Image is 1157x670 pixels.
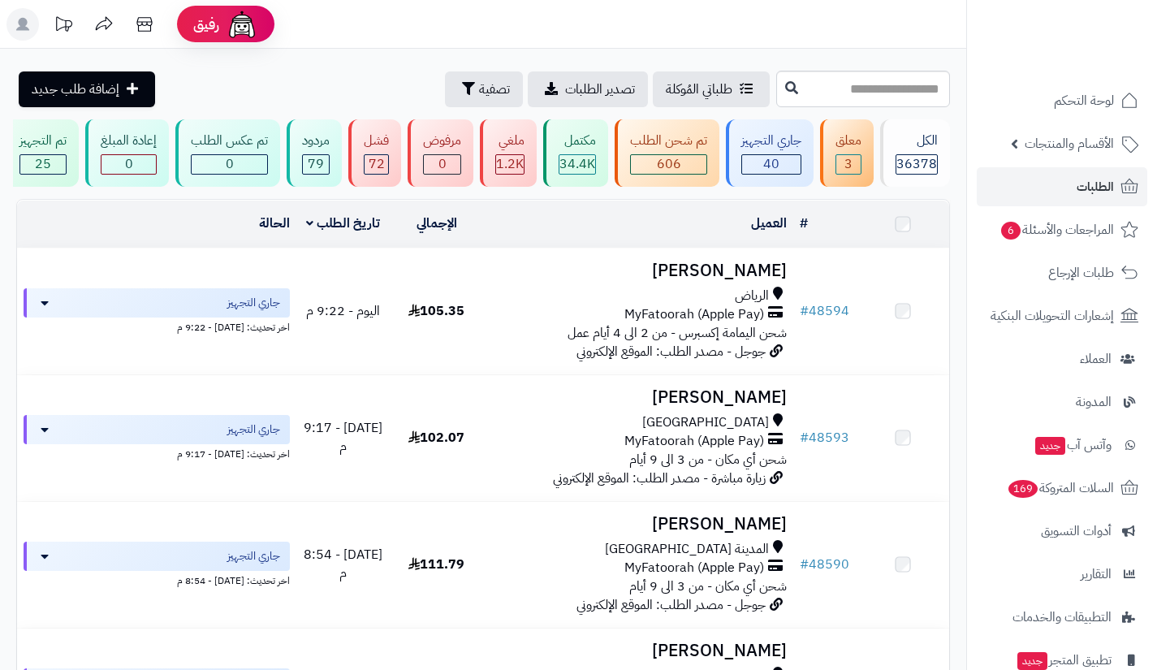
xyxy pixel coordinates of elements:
[1035,437,1065,455] span: جديد
[408,555,464,574] span: 111.79
[657,154,681,174] span: 606
[19,132,67,150] div: تم التجهيز
[19,71,155,107] a: إضافة طلب جديد
[605,540,769,559] span: المدينة [GEOGRAPHIC_DATA]
[1048,262,1114,284] span: طلبات الإرجاع
[553,469,766,488] span: زيارة مباشرة - مصدر الطلب: الموقع الإلكتروني
[800,555,809,574] span: #
[369,154,385,174] span: 72
[624,432,764,451] span: MyFatoorah (Apple Pay)
[991,305,1114,327] span: إشعارات التحويلات البنكية
[495,132,525,150] div: ملغي
[32,80,119,99] span: إضافة طلب جديد
[1012,606,1112,629] span: التطبيقات والخدمات
[1077,175,1114,198] span: الطلبات
[1076,391,1112,413] span: المدونة
[423,132,461,150] div: مرفوض
[611,119,723,187] a: تم شحن الطلب 606
[306,301,380,321] span: اليوم - 9:22 م
[741,132,801,150] div: جاري التجهيز
[836,155,861,174] div: 3
[896,132,938,150] div: الكل
[24,444,290,461] div: اخر تحديث: [DATE] - 9:17 م
[763,154,779,174] span: 40
[800,214,808,233] a: #
[977,339,1147,378] a: العملاء
[877,119,953,187] a: الكل36378
[576,342,766,361] span: جوجل - مصدر الطلب: الموقع الإلكتروني
[999,218,1114,241] span: المراجعات والأسئلة
[192,155,267,174] div: 0
[227,295,280,311] span: جاري التجهيز
[977,469,1147,508] a: السلات المتروكة169
[977,296,1147,335] a: إشعارات التحويلات البنكية
[800,301,809,321] span: #
[977,210,1147,249] a: المراجعات والأسئلة6
[666,80,732,99] span: طلباتي المُوكلة
[490,642,787,660] h3: [PERSON_NAME]
[365,155,388,174] div: 72
[896,154,937,174] span: 36378
[408,428,464,447] span: 102.07
[1034,434,1112,456] span: وآتس آب
[977,253,1147,292] a: طلبات الإرجاع
[496,155,524,174] div: 1165
[345,119,404,187] a: فشل 72
[302,132,330,150] div: مردود
[227,548,280,564] span: جاري التجهيز
[1041,520,1112,542] span: أدوات التسويق
[977,512,1147,551] a: أدوات التسويق
[490,515,787,534] h3: [PERSON_NAME]
[565,80,635,99] span: تصدير الطلبات
[1007,477,1114,499] span: السلات المتروكة
[1047,12,1142,46] img: logo-2.png
[559,155,595,174] div: 34388
[977,167,1147,206] a: الطلبات
[408,301,464,321] span: 105.35
[977,555,1147,594] a: التقارير
[1080,348,1112,370] span: العملاء
[479,80,510,99] span: تصفية
[226,154,234,174] span: 0
[630,132,707,150] div: تم شحن الطلب
[723,119,817,187] a: جاري التجهيز 40
[306,214,380,233] a: تاريخ الطلب
[629,577,787,596] span: شحن أي مكان - من 3 الى 9 أيام
[490,262,787,280] h3: [PERSON_NAME]
[101,132,157,150] div: إعادة المبلغ
[624,305,764,324] span: MyFatoorah (Apple Pay)
[1000,221,1021,240] span: 6
[559,132,596,150] div: مكتمل
[304,545,382,583] span: [DATE] - 8:54 م
[1025,132,1114,155] span: الأقسام والمنتجات
[624,559,764,577] span: MyFatoorah (Apple Pay)
[24,318,290,335] div: اخر تحديث: [DATE] - 9:22 م
[540,119,611,187] a: مكتمل 34.4K
[735,287,769,305] span: الرياض
[417,214,457,233] a: الإجمالي
[24,571,290,588] div: اخر تحديث: [DATE] - 8:54 م
[20,155,66,174] div: 25
[629,450,787,469] span: شحن أي مكان - من 3 الى 9 أيام
[438,154,447,174] span: 0
[1017,652,1047,670] span: جديد
[642,413,769,432] span: [GEOGRAPHIC_DATA]
[445,71,523,107] button: تصفية
[800,428,809,447] span: #
[576,595,766,615] span: جوجل - مصدر الطلب: الموقع الإلكتروني
[1081,563,1112,586] span: التقارير
[1007,479,1038,499] span: 169
[125,154,133,174] span: 0
[977,383,1147,421] a: المدونة
[191,132,268,150] div: تم عكس الطلب
[800,555,849,574] a: #48590
[364,132,389,150] div: فشل
[477,119,540,187] a: ملغي 1.2K
[817,119,877,187] a: معلق 3
[490,388,787,407] h3: [PERSON_NAME]
[259,214,290,233] a: الحالة
[1054,89,1114,112] span: لوحة التحكم
[43,8,84,45] a: تحديثات المنصة
[528,71,648,107] a: تصدير الطلبات
[35,154,51,174] span: 25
